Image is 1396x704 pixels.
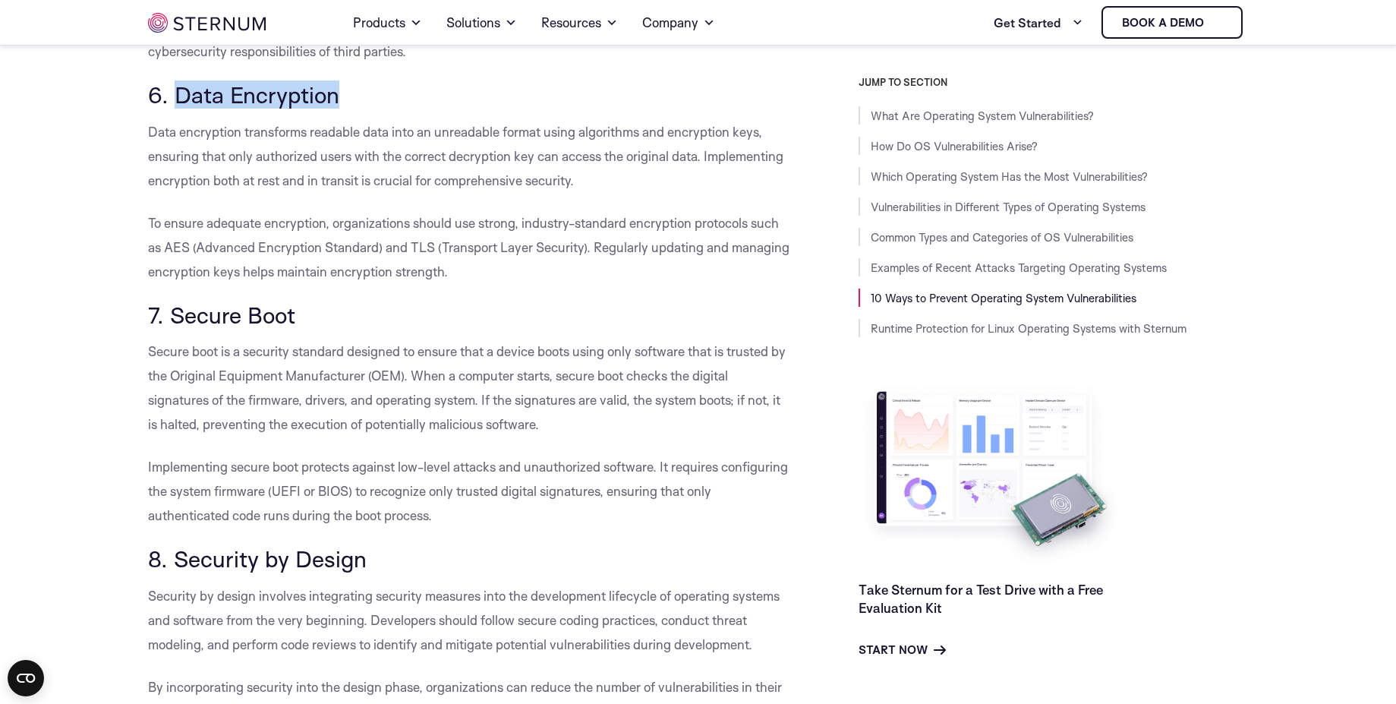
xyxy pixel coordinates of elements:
[859,380,1124,569] img: Take Sternum for a Test Drive with a Free Evaluation Kit
[353,2,422,44] a: Products
[1210,17,1222,29] img: sternum iot
[859,582,1103,616] a: Take Sternum for a Test Drive with a Free Evaluation Kit
[8,660,44,696] button: Open CMP widget
[541,2,618,44] a: Resources
[148,301,295,329] span: 7. Secure Boot
[148,459,788,523] span: Implementing secure boot protects against low-level attacks and unauthorized software. It require...
[871,230,1133,245] a: Common Types and Categories of OS Vulnerabilities
[994,8,1083,38] a: Get Started
[871,169,1148,184] a: Which Operating System Has the Most Vulnerabilities?
[148,81,339,109] span: 6. Data Encryption
[148,215,789,279] span: To ensure adequate encryption, organizations should use strong, industry-standard encryption prot...
[446,2,517,44] a: Solutions
[1101,6,1243,39] a: Book a demo
[148,343,786,432] span: Secure boot is a security standard designed to ensure that a device boots using only software tha...
[148,545,367,573] span: 8. Security by Design
[871,291,1136,305] a: 10 Ways to Prevent Operating System Vulnerabilities
[642,2,715,44] a: Company
[148,588,780,652] span: Security by design involves integrating security measures into the development lifecycle of opera...
[859,641,946,659] a: Start Now
[871,321,1186,336] a: Runtime Protection for Linux Operating Systems with Sternum
[871,109,1094,123] a: What Are Operating System Vulnerabilities?
[871,139,1038,153] a: How Do OS Vulnerabilities Arise?
[148,13,266,33] img: sternum iot
[148,124,783,188] span: Data encryption transforms readable data into an unreadable format using algorithms and encryptio...
[871,200,1145,214] a: Vulnerabilities in Different Types of Operating Systems
[859,76,1249,88] h3: JUMP TO SECTION
[871,260,1167,275] a: Examples of Recent Attacks Targeting Operating Systems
